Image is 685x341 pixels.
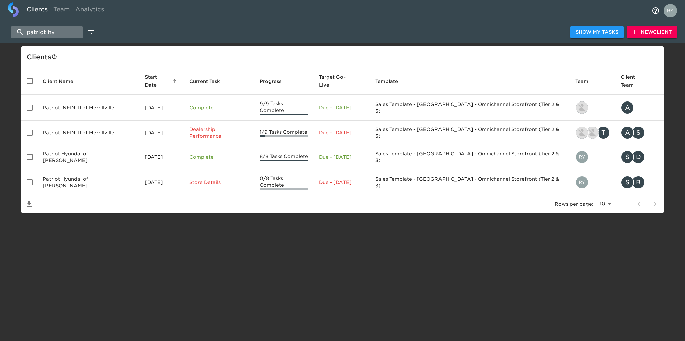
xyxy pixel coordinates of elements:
td: Patriot Hyundai of [PERSON_NAME] [37,145,139,169]
img: ryan.lattimore@roadster.com [576,101,588,114]
td: 8/8 Tasks Complete [254,145,314,169]
td: 1/9 Tasks Complete [254,121,314,145]
div: S [621,150,634,164]
img: ryan.lattimore@roadster.com [587,127,599,139]
img: ryan.dale@roadster.com [576,151,588,163]
span: Current Task [189,77,229,85]
td: Patriot INFINITI of Merrillville [37,95,139,121]
button: Save List [21,196,37,212]
div: S [631,126,645,139]
button: edit [86,26,97,38]
td: Sales Template - [GEOGRAPHIC_DATA] - Omnichannel Storefront (Tier 2 & 3) [370,95,570,121]
img: seth.kossin@roadster.com [576,127,588,139]
span: Template [375,77,407,85]
div: A [621,126,634,139]
div: A [621,101,634,114]
img: ryan.dale@roadster.com [576,176,588,188]
button: NewClient [627,26,677,39]
div: ryan.dale@roadster.com [575,150,610,164]
div: seth.kossin@roadster.com, ryan.lattimore@roadster.com, teddy.turner@roadster.com [575,126,610,139]
td: 9/9 Tasks Complete [254,95,314,121]
span: Client Team [621,73,658,89]
td: [DATE] [139,95,184,121]
p: Dealership Performance [189,126,249,139]
div: ryan.lattimore@roadster.com [575,101,610,114]
table: enhanced table [21,68,664,213]
p: Due - [DATE] [319,179,365,186]
div: Client s [27,52,661,62]
p: Complete [189,154,249,160]
p: Complete [189,104,249,111]
td: Sales Template - [GEOGRAPHIC_DATA] - Omnichannel Storefront (Tier 2 & 3) [370,169,570,195]
div: D [631,150,645,164]
p: Rows per page: [555,201,593,207]
td: Sales Template - [GEOGRAPHIC_DATA] - Omnichannel Storefront (Tier 2 & 3) [370,145,570,169]
img: logo [8,2,19,17]
td: Patriot Hyundai of [PERSON_NAME] [37,169,139,195]
td: [DATE] [139,145,184,169]
input: search [11,26,83,38]
span: Target Go-Live [319,73,365,89]
div: adoreski@infinitimerrillville.com, shawnkohli@gmail.com [621,126,658,139]
span: Progress [260,77,290,85]
span: Start Date [145,73,179,89]
span: Team [575,77,597,85]
td: Patriot INFINITI of Merrillville [37,121,139,145]
a: Analytics [73,2,107,19]
span: New Client [632,28,672,37]
button: notifications [648,3,664,19]
div: S [621,176,634,189]
div: sroberts@patriotmotors.com, breuter@patriotmotorsdanville.com [621,176,658,189]
div: T [597,126,610,139]
a: Team [51,2,73,19]
span: This is the next Task in this Hub that should be completed [189,77,220,85]
button: Show My Tasks [570,26,624,39]
span: Calculated based on the start date and the duration of all Tasks contained in this Hub. [319,73,356,89]
td: Sales Template - [GEOGRAPHIC_DATA] - Omnichannel Storefront (Tier 2 & 3) [370,121,570,145]
p: Store Details [189,179,249,186]
td: 0/8 Tasks Complete [254,169,314,195]
div: sroberts@patriotmotors.com, dtomsa@patriotmotors.com [621,150,658,164]
div: adoreski@infinitimerrillville.com [621,101,658,114]
select: rows per page [596,199,613,209]
img: Profile [664,4,677,17]
a: Clients [24,2,51,19]
td: [DATE] [139,121,184,145]
div: B [631,176,645,189]
span: Client Name [43,77,82,85]
p: Due - [DATE] [319,154,365,160]
div: ryan.dale@roadster.com [575,176,610,189]
p: Due - [DATE] [319,129,365,136]
td: [DATE] [139,169,184,195]
span: Show My Tasks [576,28,618,37]
p: Due - [DATE] [319,104,365,111]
